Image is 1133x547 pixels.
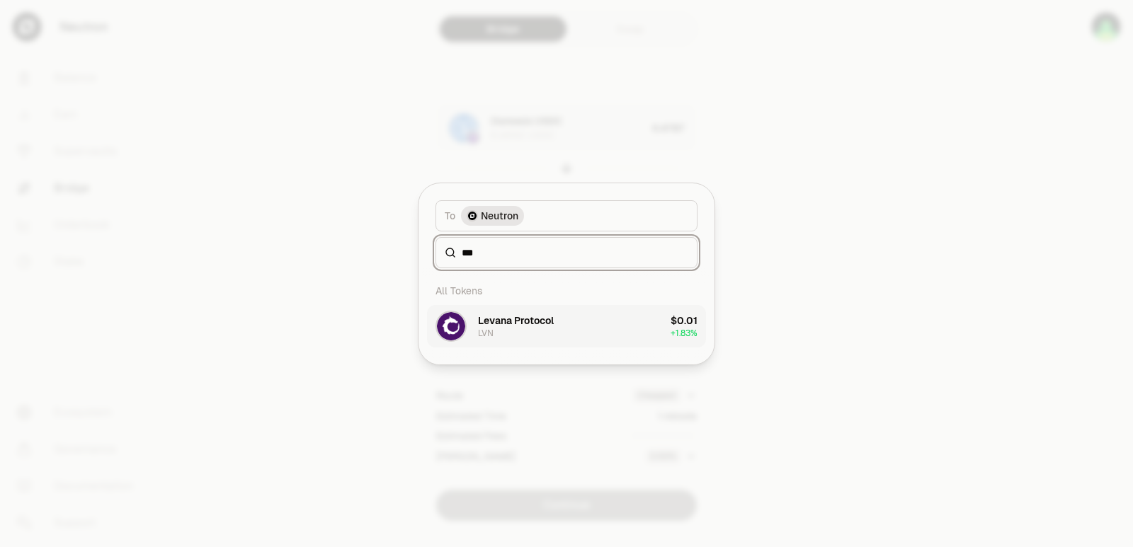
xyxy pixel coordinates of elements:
div: LVN [478,328,494,339]
div: $0.01 [671,313,698,328]
button: LVN LogoLevana ProtocolLVN$0.01+1.83% [427,305,706,347]
span: To [445,209,455,223]
img: LVN Logo [437,312,465,340]
img: Neutron Logo [468,212,477,220]
span: + 1.83% [671,328,698,339]
span: Neutron [481,209,518,223]
div: Levana Protocol [478,313,554,328]
div: All Tokens [427,277,706,305]
button: ToNeutron LogoNeutron [435,200,698,231]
